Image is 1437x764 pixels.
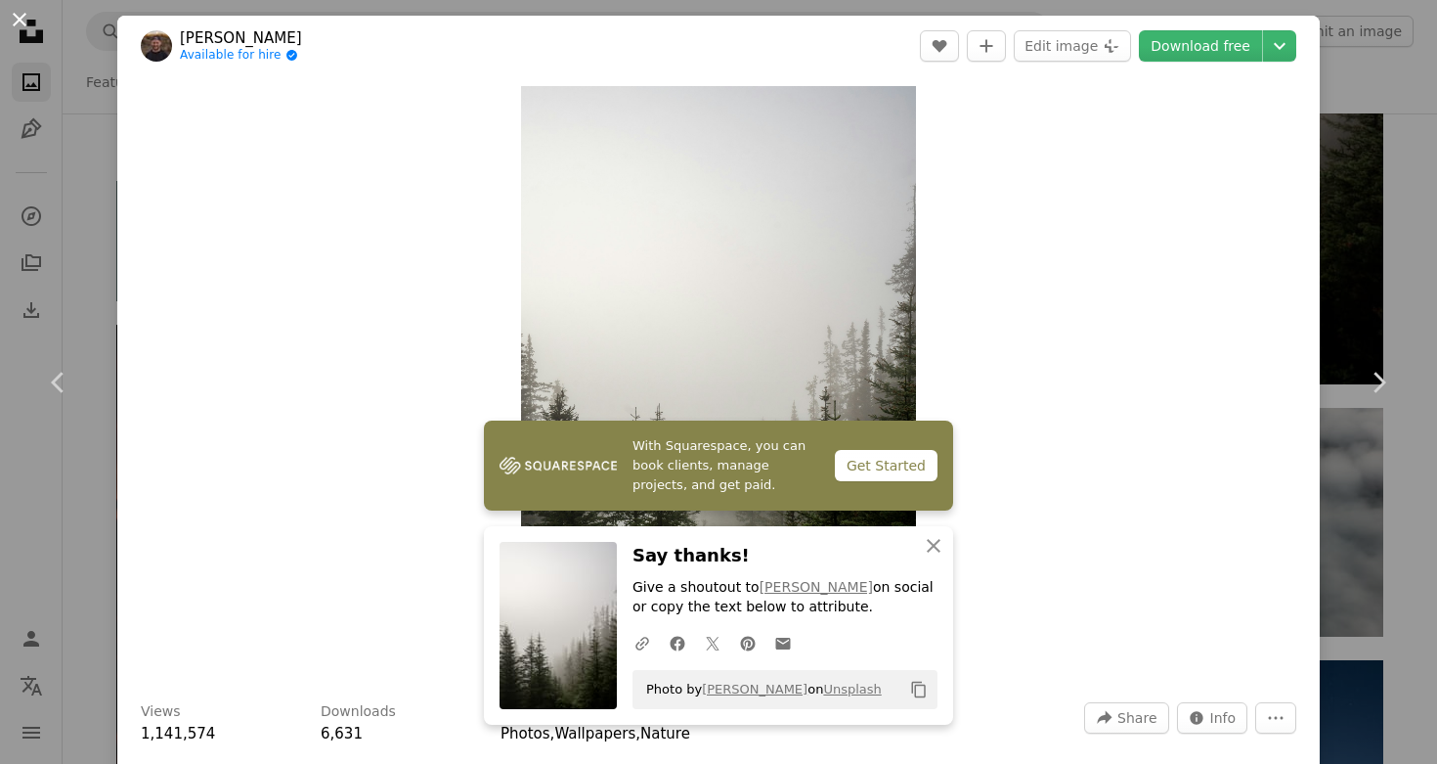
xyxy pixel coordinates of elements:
[321,725,363,742] span: 6,631
[902,673,936,706] button: Copy to clipboard
[920,30,959,62] button: Like
[1210,703,1237,733] span: Info
[554,725,635,742] a: Wallpapers
[823,682,881,697] a: Unsplash
[1320,289,1437,476] a: Next
[636,674,882,705] span: Photo by on
[632,578,937,617] p: Give a shoutout to on social or copy the text below to attribute.
[1117,703,1156,733] span: Share
[835,450,937,481] div: Get Started
[632,436,819,495] span: With Squarespace, you can book clients, manage projects, and get paid.
[141,702,181,722] h3: Views
[1177,702,1248,734] button: Stats about this image
[1263,30,1296,62] button: Choose download size
[702,682,807,697] a: [PERSON_NAME]
[484,421,953,511] a: With Squarespace, you can book clients, manage projects, and get paid.Get Started
[967,30,1006,62] button: Add to Collection
[1084,702,1168,734] button: Share this image
[550,725,555,742] span: ,
[635,725,640,742] span: ,
[1255,702,1296,734] button: More Actions
[321,702,396,722] h3: Downloads
[521,86,916,679] img: Tall evergreen trees shrouded in dense fog.
[501,725,550,742] a: Photos
[521,86,916,679] button: Zoom in on this image
[141,725,215,742] span: 1,141,574
[180,48,302,64] a: Available for hire
[640,725,690,742] a: Nature
[1139,30,1262,62] a: Download free
[632,542,937,570] h3: Say thanks!
[1014,30,1131,62] button: Edit image
[760,579,873,595] a: [PERSON_NAME]
[500,451,617,480] img: file-1747939142011-51e5cc87e3c9
[141,30,172,62] img: Go to Tim Umphreys's profile
[765,623,801,662] a: Share over email
[695,623,730,662] a: Share on Twitter
[660,623,695,662] a: Share on Facebook
[730,623,765,662] a: Share on Pinterest
[180,28,302,48] a: [PERSON_NAME]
